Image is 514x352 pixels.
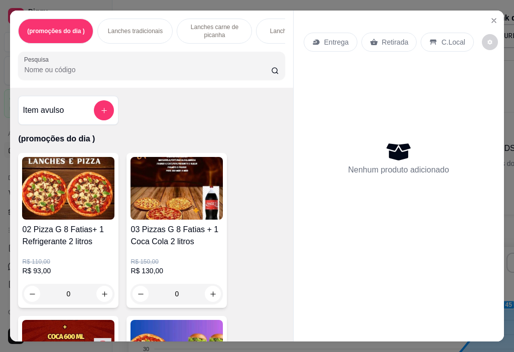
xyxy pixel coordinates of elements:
p: Nenhum produto adicionado [348,164,449,176]
p: C.Local [441,37,465,47]
p: (promoções do dia ) [27,27,85,35]
input: Pesquisa [24,65,271,75]
p: (promoções do dia ) [18,133,285,145]
p: Retirada [382,37,409,47]
p: R$ 130,00 [131,266,223,276]
h4: 03 Pizzas G 8 Fatias + 1 Coca Cola 2 litros [131,224,223,248]
img: product-image [131,157,223,220]
p: R$ 93,00 [22,266,114,276]
label: Pesquisa [24,55,52,64]
img: product-image [22,157,114,220]
button: add-separate-item [94,100,114,120]
p: Lanches tradicionais [108,27,163,35]
p: R$ 110,00 [22,258,114,266]
h4: 02 Pizza G 8 Fatias+ 1 Refrigerante 2 litros [22,224,114,248]
button: Close [486,13,502,29]
p: Entrega [324,37,349,47]
h4: Item avulso [23,104,64,116]
p: Lanches carne de picanha [185,23,243,39]
p: Lanches Gourmet [270,27,318,35]
button: decrease-product-quantity [482,34,498,50]
p: R$ 150,00 [131,258,223,266]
